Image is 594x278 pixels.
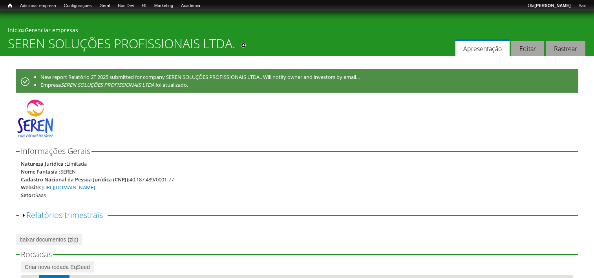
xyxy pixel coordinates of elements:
a: baixar documentos (zip) [16,234,82,245]
span: Informações Gerais [21,146,90,156]
a: Bus Dev [114,2,138,10]
span: Rodadas [21,249,52,260]
span: Início [8,3,12,8]
a: Relatórios trimestrais [26,210,103,220]
div: Website: [21,183,42,191]
em: SEREN SOLUÇÕES PROFISSIONAIS LTDA. [61,81,155,88]
a: Rastrear [546,41,585,56]
a: Gerenciar empresas [25,26,78,34]
div: 40.187.489/0001-77 [130,176,174,183]
a: Início [4,2,16,9]
a: Configurações [60,2,96,10]
a: [URL][DOMAIN_NAME] [42,184,95,191]
div: » [8,26,586,36]
a: RI [138,2,150,10]
li: New report Relatório 2T 2025 submitted for company SEREN SOLUÇÕES PROFISSIONAIS LTDA.. Will notif... [40,73,574,81]
a: Editar [511,41,544,56]
a: Academia [177,2,204,10]
a: Sair [574,2,590,10]
div: Setor: [21,191,35,199]
a: Marketing [150,2,177,10]
strong: [PERSON_NAME] [534,3,570,8]
a: Criar nova rodada EqSeed [21,262,94,273]
li: Empresa foi atualizado. [40,81,574,89]
a: Geral [95,2,114,10]
div: Cadastro Nacional da Pessoa Jurídica (CNPJ): [21,176,130,183]
div: SEREN [60,168,76,176]
div: Saas [35,191,46,199]
div: Nome Fantasia : [21,168,60,176]
h1: SEREN SOLUÇÕES PROFISSIONAIS LTDA. [8,36,236,56]
a: Início [8,26,22,34]
a: Apresentação [455,39,510,56]
a: Adicionar empresa [16,2,60,10]
div: Natureza Jurídica : [21,160,66,168]
div: Limitada [66,160,87,168]
a: Olá[PERSON_NAME] [524,2,574,10]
